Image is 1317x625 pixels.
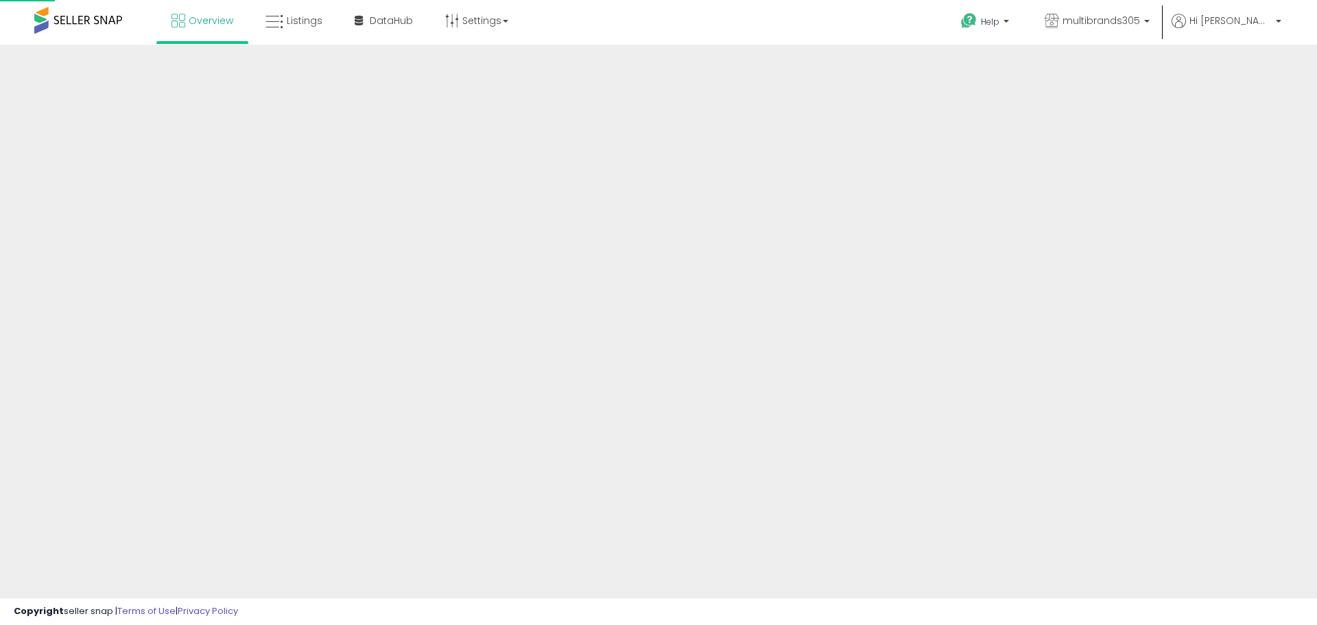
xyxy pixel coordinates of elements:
span: Overview [189,14,233,27]
span: Help [981,16,999,27]
strong: Copyright [14,604,64,617]
a: Hi [PERSON_NAME] [1172,14,1281,45]
a: Help [950,2,1023,45]
span: Listings [287,14,322,27]
i: Get Help [960,12,977,30]
span: DataHub [370,14,413,27]
span: multibrands305 [1063,14,1140,27]
span: Hi [PERSON_NAME] [1189,14,1272,27]
div: seller snap | | [14,605,238,618]
a: Privacy Policy [178,604,238,617]
a: Terms of Use [117,604,176,617]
